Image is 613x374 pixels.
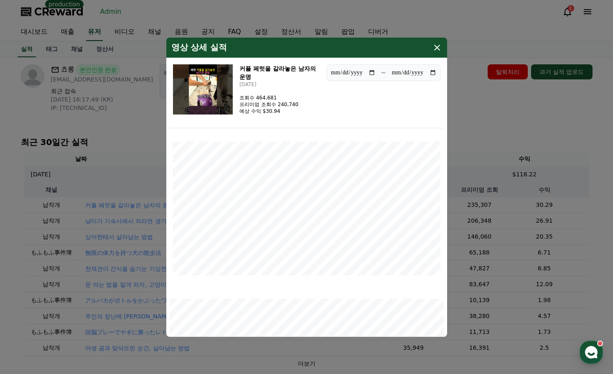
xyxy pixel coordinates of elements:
[55,265,108,286] a: 대화
[381,68,386,78] p: ~
[239,108,298,114] p: 예상 수익 $30.94
[108,265,160,286] a: 설정
[239,94,298,101] p: 조회수 464,681
[166,38,447,337] div: modal
[173,64,233,114] img: 커플 페럿을 갈라놓은 남자의 운명
[171,43,227,53] h4: 영상 상세 실적
[76,278,86,285] span: 대화
[3,265,55,286] a: 홈
[239,81,320,88] p: [DATE]
[26,277,31,284] span: 홈
[129,277,139,284] span: 설정
[239,64,320,81] h3: 커플 페럿을 갈라놓은 남자의 운명
[239,101,298,108] p: 프리미엄 조회수 240,740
